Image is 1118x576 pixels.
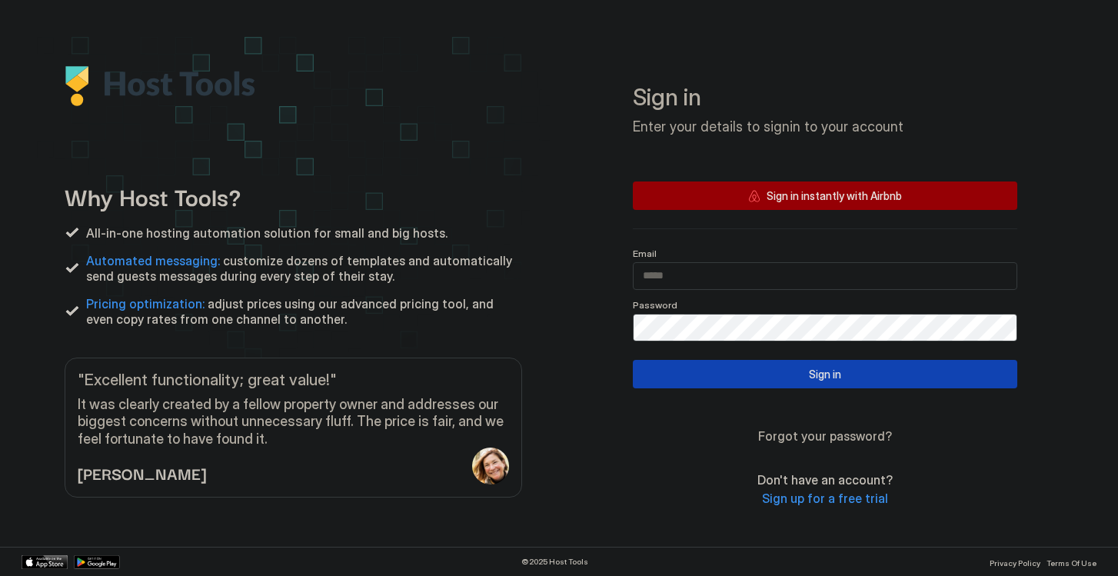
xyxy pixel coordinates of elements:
span: adjust prices using our advanced pricing tool, and even copy rates from one channel to another. [86,296,522,327]
input: Input Field [634,263,1017,289]
span: Don't have an account? [757,472,893,488]
span: customize dozens of templates and automatically send guests messages during every step of their s... [86,253,522,284]
div: profile [472,448,509,484]
span: Terms Of Use [1046,558,1096,568]
span: © 2025 Host Tools [521,557,588,567]
span: Privacy Policy [990,558,1040,568]
span: All-in-one hosting automation solution for small and big hosts. [86,225,448,241]
a: Google Play Store [74,555,120,569]
span: Why Host Tools? [65,178,522,213]
span: [PERSON_NAME] [78,461,206,484]
a: Sign up for a free trial [762,491,888,507]
span: Automated messaging: [86,253,220,268]
a: App Store [22,555,68,569]
a: Terms Of Use [1046,554,1096,570]
span: Pricing optimization: [86,296,205,311]
span: Enter your details to signin to your account [633,118,1017,136]
a: Forgot your password? [758,428,892,444]
div: Sign in [809,366,841,382]
input: Input Field [634,315,1017,341]
span: Password [633,299,677,311]
span: Sign in [633,83,1017,112]
a: Privacy Policy [990,554,1040,570]
span: Sign up for a free trial [762,491,888,506]
span: Forgot your password? [758,428,892,444]
span: It was clearly created by a fellow property owner and addresses our biggest concerns without unne... [78,396,509,448]
div: Sign in instantly with Airbnb [767,188,902,204]
span: Email [633,248,657,259]
span: " Excellent functionality; great value! " [78,371,509,390]
button: Sign in [633,360,1017,388]
button: Sign in instantly with Airbnb [633,181,1017,210]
